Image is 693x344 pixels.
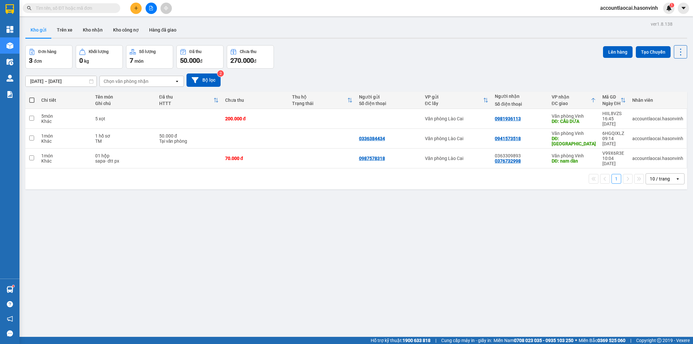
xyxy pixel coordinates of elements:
[108,22,144,38] button: Kho công nợ
[134,6,138,10] span: plus
[95,158,153,164] div: sapa- dtt px
[602,136,626,146] div: 09:14 [DATE]
[425,136,488,141] div: Văn phòng Lào Cai
[36,5,112,12] input: Tìm tên, số ĐT hoặc mã đơn
[227,45,274,69] button: Chưa thu270.000đ
[435,337,436,344] span: |
[146,3,157,14] button: file-add
[422,92,492,109] th: Toggle SortBy
[25,45,72,69] button: Đơn hàng3đơn
[495,158,521,164] div: 0376732998
[403,338,430,343] strong: 1900 633 818
[29,57,32,64] span: 3
[681,5,687,11] span: caret-down
[495,153,545,158] div: 0363309893
[34,59,42,64] span: đơn
[217,70,224,77] sup: 2
[602,131,626,136] div: 6HGQIXLZ
[95,133,153,139] div: 1 hồ sơ
[552,113,596,119] div: Văn phòng Vinh
[186,73,221,87] button: Bộ lọc
[292,101,347,106] div: Trạng thái
[130,57,133,64] span: 7
[159,94,213,99] div: Đã thu
[144,22,182,38] button: Hàng đã giao
[159,133,219,139] div: 50.000 đ
[595,4,663,12] span: accountlaocai.hasonvinh
[632,116,683,121] div: accountlaocai.hasonvinh
[671,3,673,7] span: 1
[225,98,286,103] div: Chưa thu
[95,116,153,121] div: 5 xọt
[26,76,96,86] input: Select a date range.
[41,158,89,164] div: Khác
[494,337,573,344] span: Miền Nam
[78,22,108,38] button: Kho nhận
[149,6,153,10] span: file-add
[495,136,521,141] div: 0941573518
[12,285,14,287] sup: 1
[425,94,483,99] div: VP gửi
[425,116,488,121] div: Văn phòng Lào Cai
[164,6,168,10] span: aim
[126,45,173,69] button: Số lượng7món
[602,151,626,156] div: V99X6R3E
[441,337,492,344] span: Cung cấp máy in - giấy in:
[292,94,347,99] div: Thu hộ
[38,49,56,54] div: Đơn hàng
[650,176,670,182] div: 10 / trang
[189,49,201,54] div: Đã thu
[289,92,356,109] th: Toggle SortBy
[579,337,625,344] span: Miền Bắc
[599,92,629,109] th: Toggle SortBy
[359,156,385,161] div: 0987578318
[552,153,596,158] div: Văn phòng Vinh
[597,338,625,343] strong: 0369 525 060
[514,338,573,343] strong: 0708 023 035 - 0935 103 250
[636,46,671,58] button: Tạo Chuyến
[84,59,89,64] span: kg
[359,136,385,141] div: 0336384434
[6,26,13,33] img: dashboard-icon
[6,286,13,293] img: warehouse-icon
[630,337,631,344] span: |
[25,22,52,38] button: Kho gửi
[657,338,661,343] span: copyright
[176,45,224,69] button: Đã thu50.000đ
[41,139,89,144] div: Khác
[675,176,680,181] svg: open
[371,337,430,344] span: Hỗ trợ kỹ thuật:
[552,136,596,146] div: DĐ: TP Thanh Hóa
[552,101,591,106] div: ĐC giao
[135,59,144,64] span: món
[602,101,621,106] div: Ngày ĐH
[95,153,153,158] div: 01 hộp
[495,101,545,107] div: Số điện thoại
[41,119,89,124] div: Khác
[552,94,591,99] div: VP nhận
[6,75,13,82] img: warehouse-icon
[495,94,545,99] div: Người nhận
[651,20,673,28] div: ver 1.8.138
[27,6,32,10] span: search
[552,158,596,164] div: DĐ: nam đàn
[6,91,13,98] img: solution-icon
[632,156,683,161] div: accountlaocai.hasonvinh
[6,4,14,14] img: logo-vxr
[359,94,418,99] div: Người gửi
[41,133,89,139] div: 1 món
[425,101,483,106] div: ĐC lấy
[79,57,83,64] span: 0
[174,79,180,84] svg: open
[230,57,254,64] span: 270.000
[6,42,13,49] img: warehouse-icon
[76,45,123,69] button: Khối lượng0kg
[52,22,78,38] button: Trên xe
[603,46,633,58] button: Lên hàng
[159,101,213,106] div: HTTT
[7,301,13,307] span: question-circle
[104,78,148,85] div: Chọn văn phòng nhận
[139,49,156,54] div: Số lượng
[666,5,672,11] img: icon-new-feature
[160,3,172,14] button: aim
